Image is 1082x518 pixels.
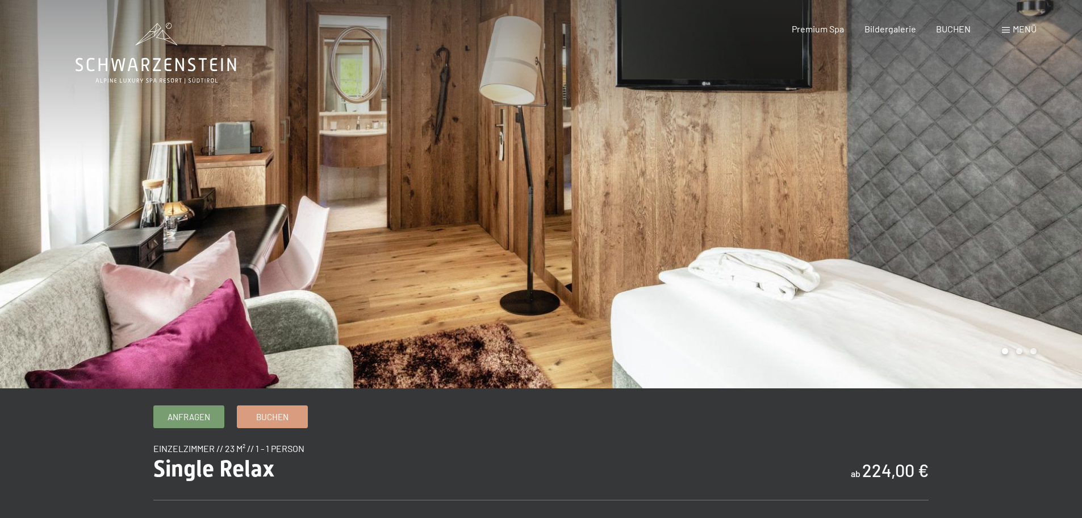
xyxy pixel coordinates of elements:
span: ab [851,468,860,479]
span: Anfragen [168,411,210,423]
a: Premium Spa [792,23,844,34]
a: Bildergalerie [864,23,916,34]
span: Menü [1013,23,1037,34]
b: 224,00 € [862,460,929,480]
span: Single Relax [153,455,274,482]
span: Buchen [256,411,289,423]
a: Buchen [237,406,307,428]
a: Anfragen [154,406,224,428]
a: BUCHEN [936,23,971,34]
span: Einzelzimmer // 23 m² // 1 - 1 Person [153,443,304,454]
